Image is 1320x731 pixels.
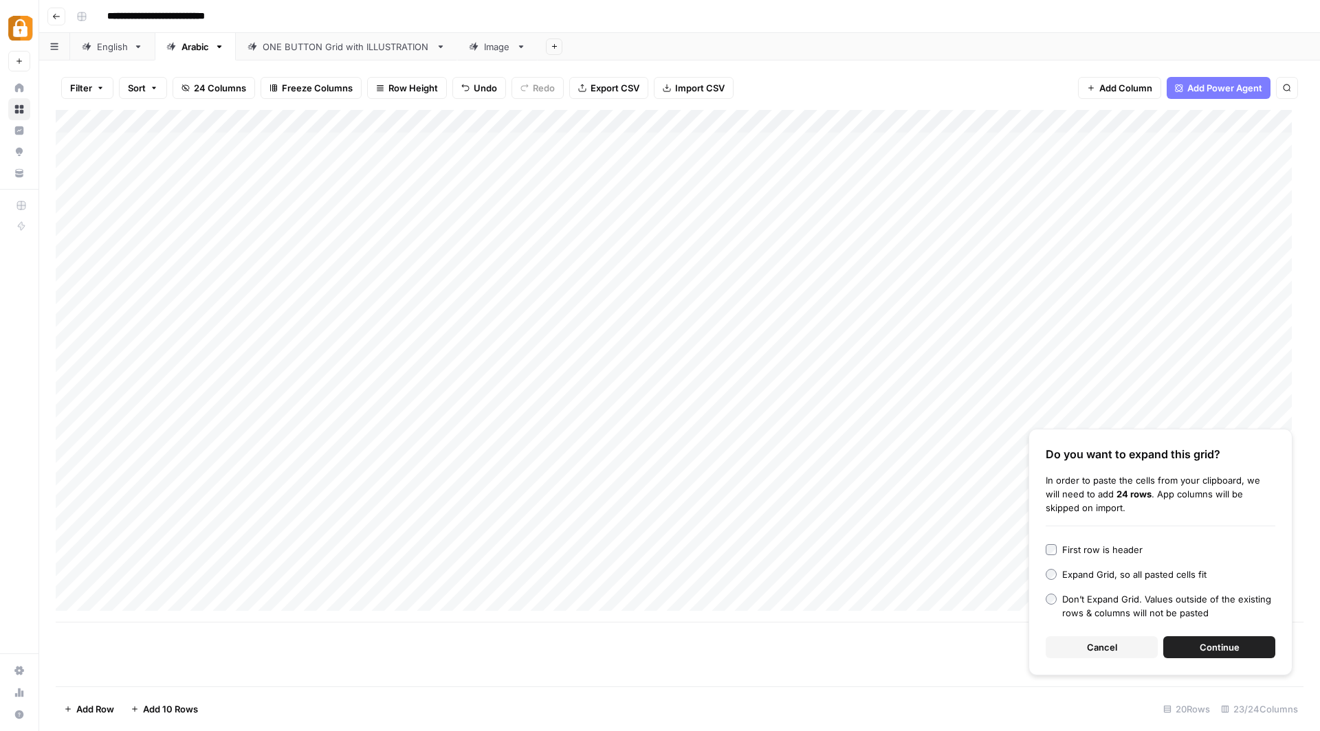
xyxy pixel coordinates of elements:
button: Cancel [1046,636,1158,658]
a: Arabic [155,33,236,60]
input: Don’t Expand Grid. Values outside of the existing rows & columns will not be pasted [1046,594,1057,605]
button: Add Power Agent [1167,77,1270,99]
a: Usage [8,682,30,704]
a: Insights [8,120,30,142]
a: Image [457,33,538,60]
button: Row Height [367,77,447,99]
button: Redo [511,77,564,99]
div: English [97,40,128,54]
span: Filter [70,81,92,95]
a: Opportunities [8,141,30,163]
span: Add 10 Rows [143,702,198,716]
span: Cancel [1087,640,1117,654]
button: Freeze Columns [261,77,362,99]
span: Freeze Columns [282,81,353,95]
span: Add Column [1099,81,1152,95]
span: Import CSV [675,81,725,95]
span: Continue [1200,640,1240,654]
b: 24 rows [1116,488,1152,499]
span: Sort [128,81,146,95]
span: 24 Columns [194,81,246,95]
div: Image [484,40,511,54]
div: 20 Rows [1158,698,1215,720]
button: Help + Support [8,704,30,726]
span: Row Height [388,81,438,95]
div: ONE BUTTON Grid with ILLUSTRATION [263,40,430,54]
button: Continue [1163,636,1275,658]
a: Your Data [8,162,30,184]
div: First row is header [1062,543,1143,556]
button: Workspace: Adzz [8,11,30,45]
div: Expand Grid, so all pasted cells fit [1062,567,1207,581]
a: Settings [8,660,30,682]
button: Add 10 Rows [122,698,206,720]
div: Do you want to expand this grid? [1046,446,1275,462]
span: Export CSV [591,81,639,95]
button: Sort [119,77,167,99]
button: Filter [61,77,113,99]
input: Expand Grid, so all pasted cells fit [1046,569,1057,580]
span: Redo [533,81,555,95]
div: Arabic [181,40,209,54]
button: Undo [452,77,506,99]
span: Undo [474,81,497,95]
div: 23/24 Columns [1215,698,1303,720]
a: ONE BUTTON Grid with ILLUSTRATION [236,33,457,60]
button: 24 Columns [173,77,255,99]
a: Home [8,77,30,99]
img: Adzz Logo [8,16,33,41]
span: Add Power Agent [1187,81,1262,95]
input: First row is header [1046,544,1057,555]
a: English [70,33,155,60]
button: Import CSV [654,77,734,99]
button: Add Column [1078,77,1161,99]
a: Browse [8,98,30,120]
button: Add Row [56,698,122,720]
div: Don’t Expand Grid. Values outside of the existing rows & columns will not be pasted [1062,592,1275,620]
div: In order to paste the cells from your clipboard, we will need to add . App columns will be skippe... [1046,473,1275,515]
button: Export CSV [569,77,648,99]
span: Add Row [76,702,114,716]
